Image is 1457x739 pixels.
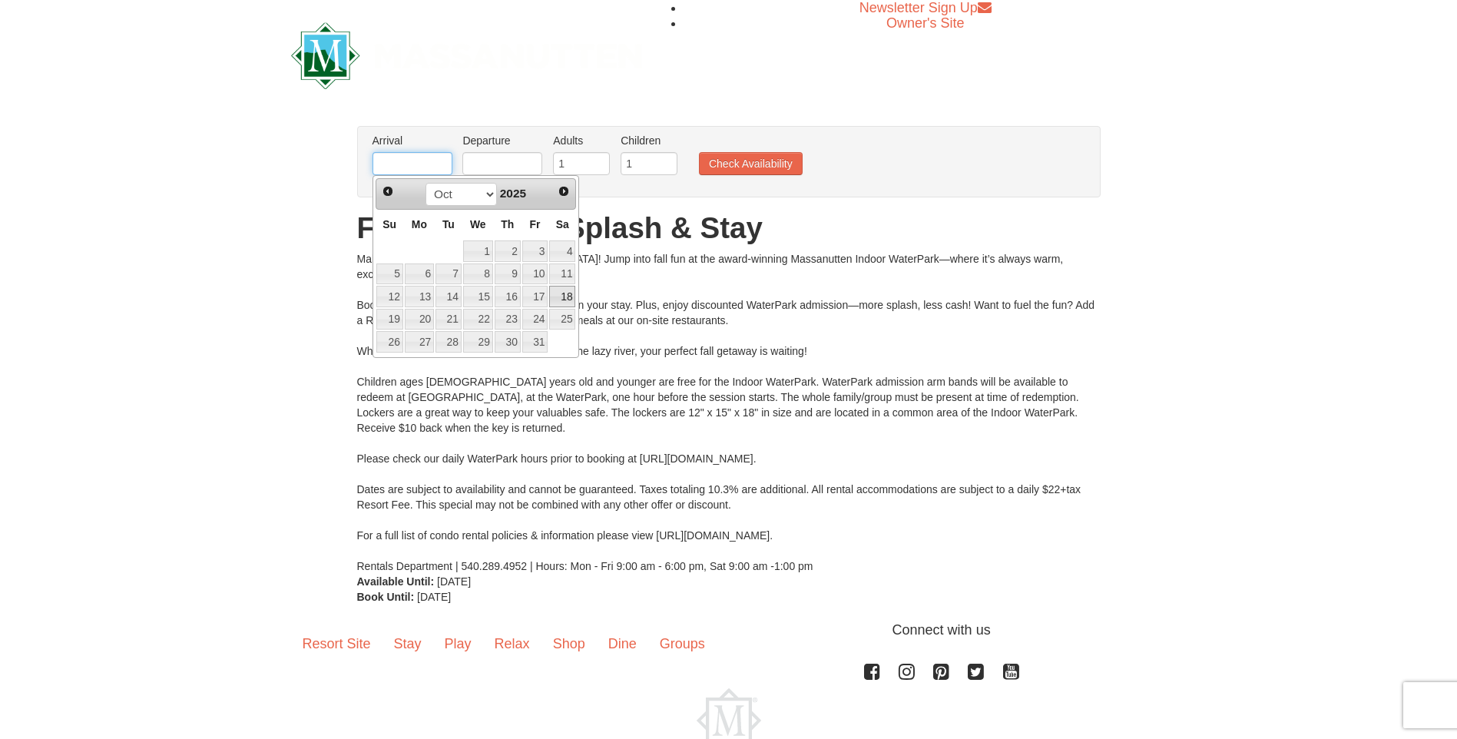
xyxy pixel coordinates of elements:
[382,185,394,197] span: Prev
[501,218,514,230] span: Thursday
[376,330,404,353] td: available
[412,218,427,230] span: Monday
[522,263,548,285] a: 10
[376,308,404,331] td: available
[522,240,548,262] a: 3
[376,309,403,330] a: 19
[699,152,803,175] button: Check Availability
[435,309,462,330] a: 21
[435,263,462,285] a: 7
[291,620,382,668] a: Resort Site
[558,185,570,197] span: Next
[549,309,575,330] a: 25
[548,308,576,331] td: available
[522,331,548,353] a: 31
[404,308,435,331] td: available
[462,263,494,286] td: available
[291,22,643,89] img: Massanutten Resort Logo
[405,331,434,353] a: 27
[463,309,493,330] a: 22
[435,286,462,307] a: 14
[373,133,452,148] label: Arrival
[494,308,522,331] td: available
[404,285,435,308] td: available
[463,331,493,353] a: 29
[597,620,648,668] a: Dine
[470,218,486,230] span: Wednesday
[433,620,483,668] a: Play
[495,286,521,307] a: 16
[291,35,643,71] a: Massanutten Resort
[495,331,521,353] a: 30
[556,218,569,230] span: Saturday
[382,218,396,230] span: Sunday
[553,181,575,202] a: Next
[548,263,576,286] td: available
[437,575,471,588] span: [DATE]
[553,133,610,148] label: Adults
[462,330,494,353] td: available
[886,15,964,31] a: Owner's Site
[522,263,549,286] td: available
[435,308,462,331] td: available
[404,330,435,353] td: available
[494,330,522,353] td: available
[357,251,1101,574] div: Make a Splash This Fall at [GEOGRAPHIC_DATA]! Jump into fall fun at the award-winning Massanutten...
[522,286,548,307] a: 17
[522,309,548,330] a: 24
[291,620,1167,641] p: Connect with us
[376,286,403,307] a: 12
[522,240,549,263] td: available
[494,263,522,286] td: available
[522,330,549,353] td: available
[376,263,403,285] a: 5
[494,240,522,263] td: available
[495,309,521,330] a: 23
[494,285,522,308] td: available
[463,240,493,262] a: 1
[548,285,576,308] td: available
[462,133,542,148] label: Departure
[417,591,451,603] span: [DATE]
[435,285,462,308] td: available
[541,620,597,668] a: Shop
[376,263,404,286] td: available
[648,620,717,668] a: Groups
[357,575,435,588] strong: Available Until:
[549,263,575,285] a: 11
[357,213,1101,244] h1: Fall Into Fun – Splash & Stay
[405,286,434,307] a: 13
[500,187,526,200] span: 2025
[435,331,462,353] a: 28
[382,620,433,668] a: Stay
[463,263,493,285] a: 8
[404,263,435,286] td: available
[435,263,462,286] td: available
[621,133,677,148] label: Children
[495,263,521,285] a: 9
[357,591,415,603] strong: Book Until:
[462,240,494,263] td: available
[495,240,521,262] a: 2
[530,218,541,230] span: Friday
[405,263,434,285] a: 6
[405,309,434,330] a: 20
[435,330,462,353] td: available
[548,240,576,263] td: available
[463,286,493,307] a: 15
[462,285,494,308] td: available
[483,620,541,668] a: Relax
[442,218,455,230] span: Tuesday
[549,240,575,262] a: 4
[522,285,549,308] td: available
[549,286,575,307] a: 18
[376,331,403,353] a: 26
[378,181,399,202] a: Prev
[522,308,549,331] td: available
[462,308,494,331] td: available
[376,285,404,308] td: available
